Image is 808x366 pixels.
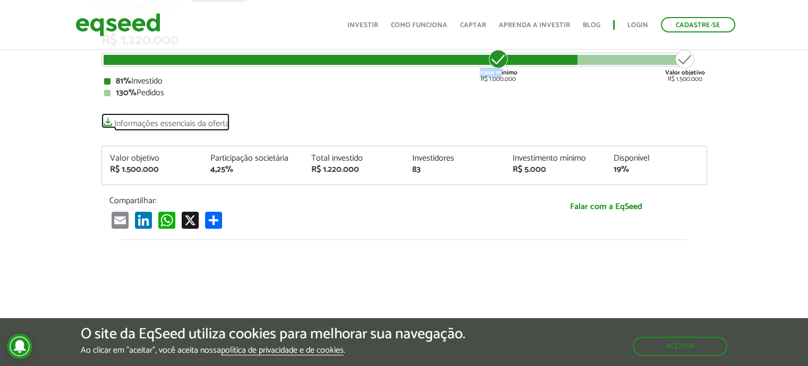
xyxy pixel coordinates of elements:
[311,154,396,163] div: Total investido
[104,89,704,97] div: Pedidos
[81,326,465,343] h5: O site da EqSeed utiliza cookies para melhorar sua navegação.
[513,196,699,218] a: Falar com a EqSeed
[311,165,396,174] div: R$ 1.220.000
[109,196,497,206] p: Compartilhar:
[412,165,497,174] div: 83
[203,211,224,229] a: Partilhar
[104,77,704,86] div: Investido
[614,165,699,174] div: 19%
[110,165,195,174] div: R$ 1.500.000
[109,211,131,229] a: Email
[665,48,705,82] div: R$ 1.500.000
[665,68,705,78] strong: Valor objetivo
[614,154,699,163] div: Disponível
[75,11,160,39] img: EqSeed
[633,337,727,356] button: Aceitar
[627,22,648,29] a: Login
[156,211,177,229] a: WhatsApp
[391,22,447,29] a: Como funciona
[116,74,131,88] strong: 81%
[499,22,570,29] a: Aprenda a investir
[133,211,154,229] a: LinkedIn
[661,17,735,32] a: Cadastre-se
[347,22,378,29] a: Investir
[412,154,497,163] div: Investidores
[583,22,600,29] a: Blog
[110,154,195,163] div: Valor objetivo
[513,154,598,163] div: Investimento mínimo
[180,211,201,229] a: X
[513,165,598,174] div: R$ 5.000
[460,22,486,29] a: Captar
[479,48,518,82] div: R$ 1.000.000
[116,86,137,100] strong: 130%
[221,346,344,355] a: política de privacidade e de cookies
[480,68,517,78] strong: Valor mínimo
[210,154,295,163] div: Participação societária
[81,345,465,355] p: Ao clicar em "aceitar", você aceita nossa .
[210,165,295,174] div: 4,25%
[101,113,229,128] a: Informações essenciais da oferta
